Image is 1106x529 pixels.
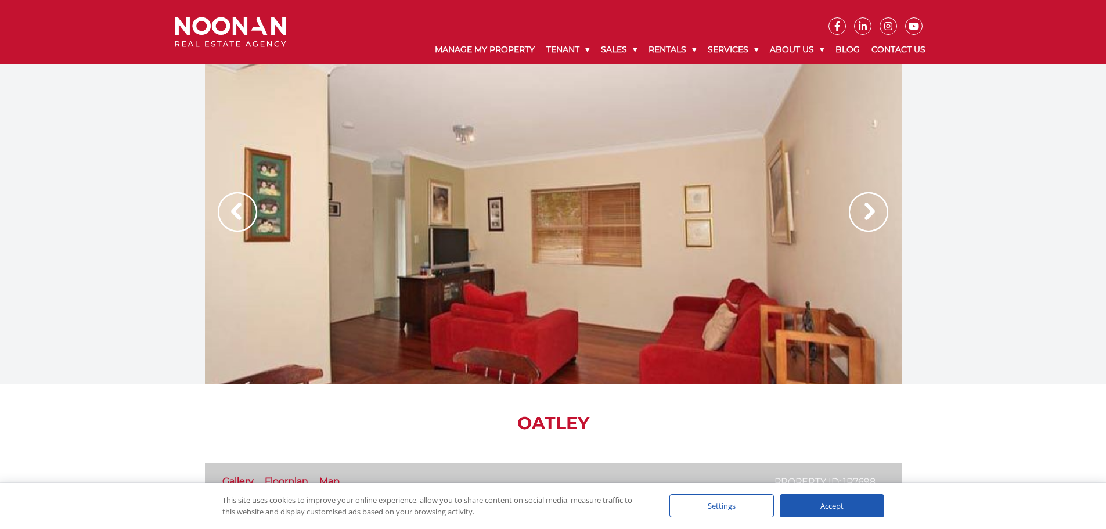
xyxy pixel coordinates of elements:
[595,35,643,64] a: Sales
[643,35,702,64] a: Rentals
[222,476,254,487] a: Gallery
[429,35,541,64] a: Manage My Property
[774,474,876,489] p: Property ID: 1P7698
[702,35,764,64] a: Services
[830,35,866,64] a: Blog
[319,476,340,487] a: Map
[218,192,257,232] img: Arrow slider
[175,17,286,48] img: Noonan Real Estate Agency
[222,494,646,517] div: This site uses cookies to improve your online experience, allow you to share content on social me...
[669,494,774,517] div: Settings
[866,35,931,64] a: Contact Us
[205,413,902,434] h1: OATLEY
[541,35,595,64] a: Tenant
[780,494,884,517] div: Accept
[265,476,308,487] a: Floorplan
[764,35,830,64] a: About Us
[849,192,888,232] img: Arrow slider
